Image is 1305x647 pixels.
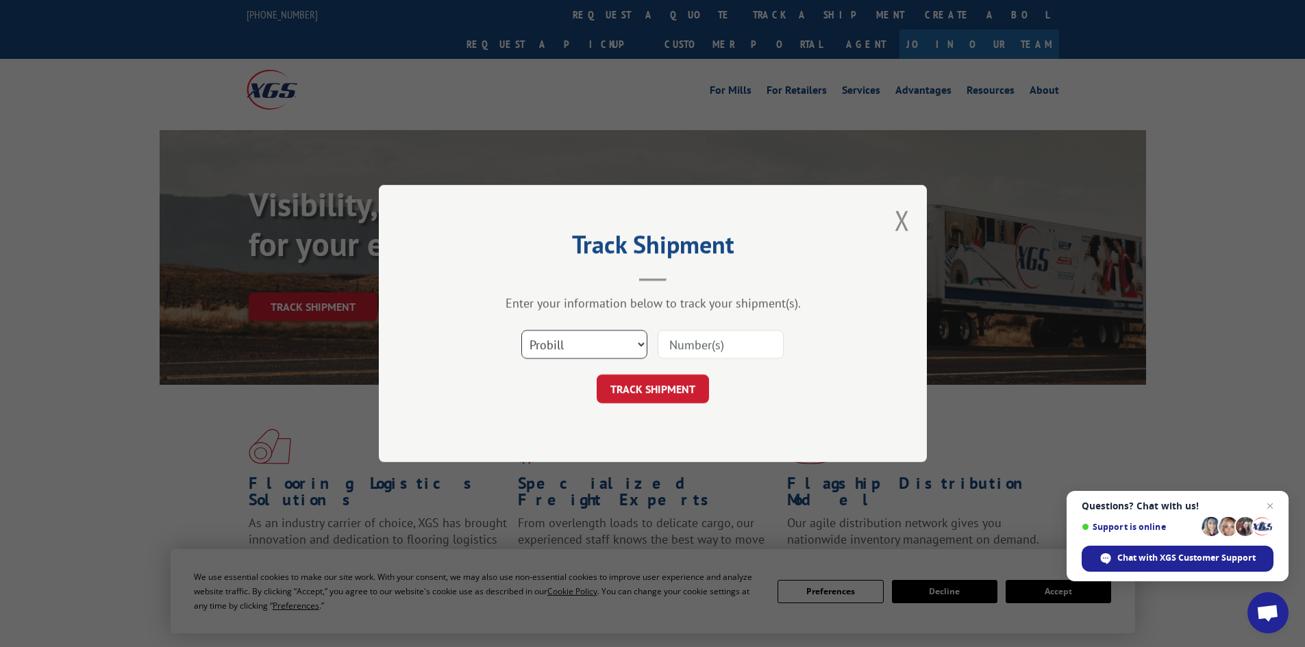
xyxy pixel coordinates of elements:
[1082,500,1273,511] span: Questions? Chat with us!
[1262,498,1278,514] span: Close chat
[447,295,858,311] div: Enter your information below to track your shipment(s).
[895,202,910,238] button: Close modal
[1082,522,1197,532] span: Support is online
[1082,546,1273,572] div: Chat with XGS Customer Support
[447,235,858,261] h2: Track Shipment
[597,375,709,403] button: TRACK SHIPMENT
[658,330,784,359] input: Number(s)
[1247,592,1289,633] div: Open chat
[1117,552,1256,564] span: Chat with XGS Customer Support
